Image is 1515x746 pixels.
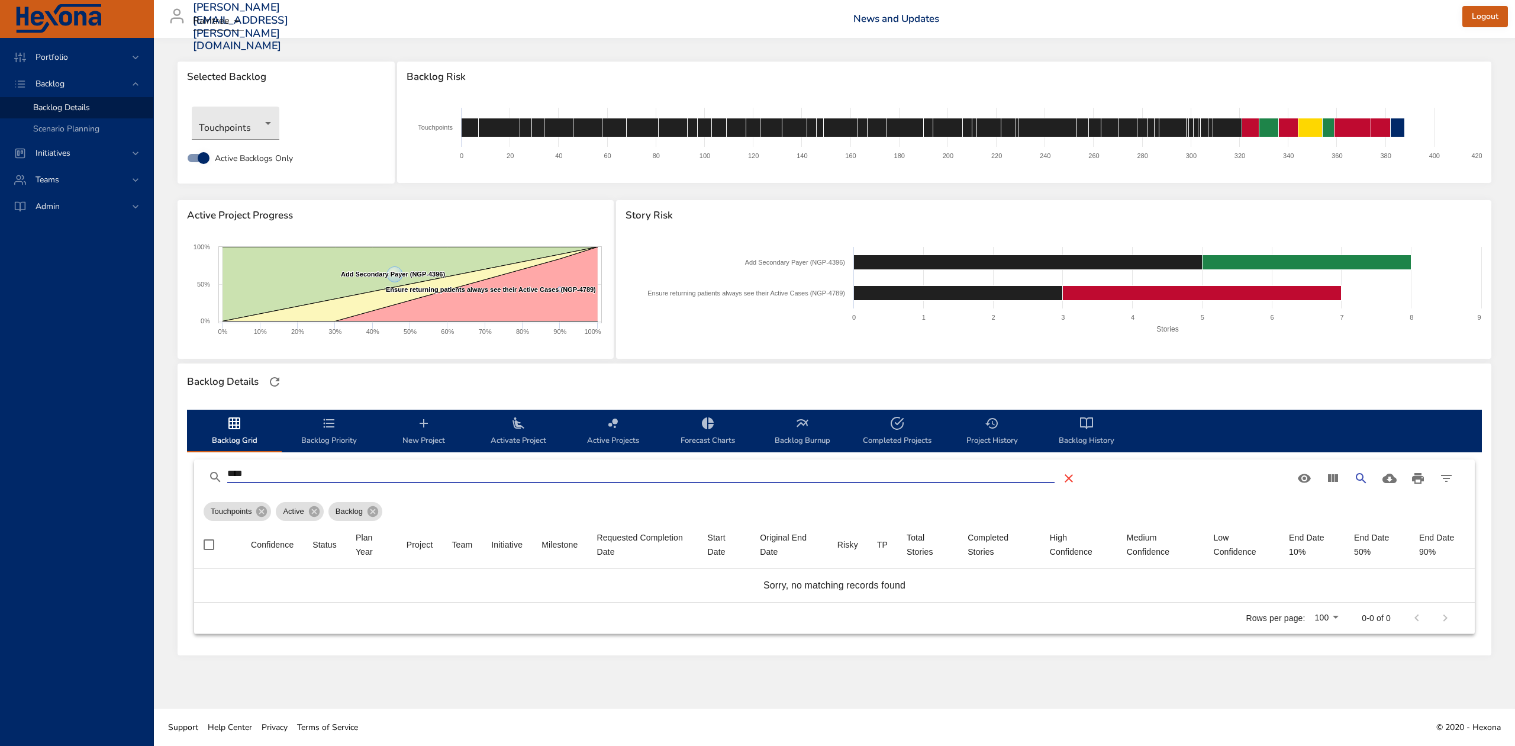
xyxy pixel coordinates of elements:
[194,459,1475,497] div: Table Toolbar
[194,243,210,250] text: 100%
[837,538,858,552] span: Risky
[356,530,388,559] span: Plan Year
[745,259,845,266] text: Add Secondary Payer (NGP-4396)
[201,317,210,324] text: 0%
[708,530,742,559] span: Start Date
[193,1,288,52] h3: [PERSON_NAME][EMAIL_ADDRESS][PERSON_NAME][DOMAIN_NAME]
[652,152,659,159] text: 80
[203,714,257,741] a: Help Center
[407,71,1482,83] span: Backlog Risk
[907,530,949,559] div: Total Stories
[33,123,99,134] span: Scenario Planning
[968,530,1031,559] div: Sort
[541,538,578,552] div: Sort
[1340,314,1344,321] text: 7
[1432,464,1461,493] button: Filter Table
[266,373,283,391] button: Refresh Page
[276,502,323,521] div: Active
[1088,152,1099,159] text: 260
[460,152,463,159] text: 0
[992,314,995,321] text: 2
[748,152,759,159] text: 120
[760,530,818,559] div: Original End Date
[1040,152,1050,159] text: 240
[1127,530,1195,559] div: Medium Confidence
[1050,530,1108,559] div: Sort
[668,416,748,448] span: Forecast Charts
[952,416,1032,448] span: Project History
[877,538,888,552] span: TP
[163,714,203,741] a: Support
[877,538,888,552] div: Sort
[922,314,926,321] text: 1
[1050,530,1108,559] div: High Confidence
[1362,612,1391,624] p: 0-0 of 0
[553,328,566,335] text: 90%
[187,210,604,221] span: Active Project Progress
[33,102,90,113] span: Backlog Details
[597,530,688,559] div: Requested Completion Date
[699,152,710,159] text: 100
[407,538,433,552] span: Project
[366,328,379,335] text: 40%
[573,416,653,448] span: Active Projects
[968,530,1031,559] span: Completed Stories
[1319,464,1347,493] button: View Columns
[227,464,1055,483] input: Search
[1213,530,1270,559] div: Low Confidence
[708,530,742,559] div: Sort
[1157,325,1179,333] text: Stories
[1471,152,1482,159] text: 420
[208,722,252,733] span: Help Center
[1462,6,1508,28] button: Logout
[452,538,472,552] span: Team
[1290,464,1319,493] button: Standard Views
[297,722,358,733] span: Terms of Service
[1436,722,1501,733] span: © 2020 - Hexona
[516,328,529,335] text: 80%
[555,152,562,159] text: 40
[894,152,904,159] text: 180
[491,538,523,552] div: Initiative
[1310,609,1343,627] div: 100
[218,328,227,335] text: 0%
[478,416,559,448] span: Activate Project
[1213,530,1270,559] div: Sort
[26,147,80,159] span: Initiatives
[1375,464,1404,493] button: Download CSV
[797,152,807,159] text: 140
[626,210,1482,221] span: Story Risk
[312,538,337,552] div: Sort
[907,530,949,559] div: Sort
[604,152,611,159] text: 60
[341,271,445,278] text: Add Secondary Payer (NGP-4396)
[441,328,454,335] text: 60%
[1289,530,1335,559] div: End Date 10%
[584,328,601,335] text: 100%
[254,328,267,335] text: 10%
[1234,152,1245,159] text: 320
[251,538,294,552] div: Confidence
[312,538,337,552] div: Status
[197,281,210,288] text: 50%
[407,538,433,552] div: Sort
[215,152,293,165] span: Active Backlogs Only
[262,722,288,733] span: Privacy
[292,714,363,741] a: Terms of Service
[193,12,244,31] div: Raintree
[328,506,370,517] span: Backlog
[1419,530,1465,559] div: End Date 90%
[183,372,262,391] div: Backlog Details
[328,502,382,521] div: Backlog
[853,12,939,25] a: News and Updates
[257,714,292,741] a: Privacy
[14,4,103,34] img: Hexona
[404,328,417,335] text: 50%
